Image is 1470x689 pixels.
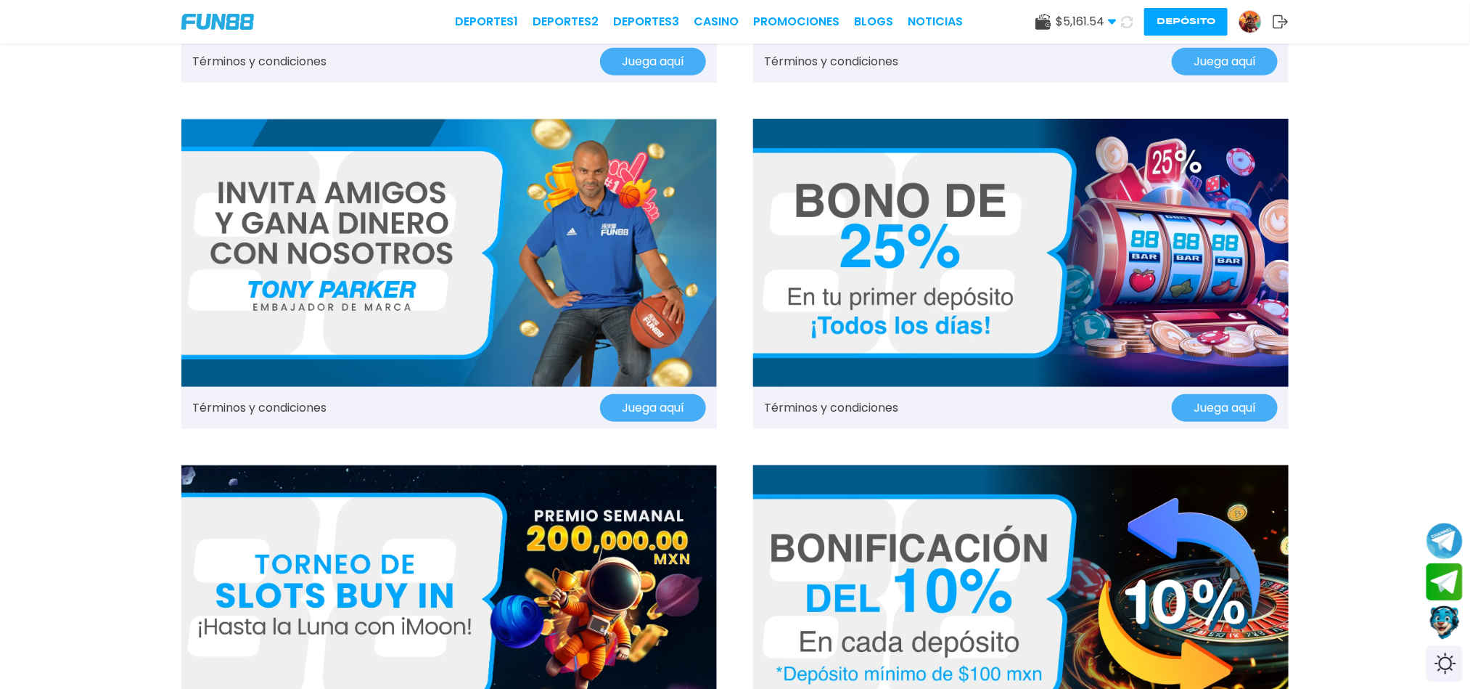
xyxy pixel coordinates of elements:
a: Promociones [753,13,839,30]
button: Juega aquí [1172,394,1278,422]
button: Juega aquí [600,394,706,422]
img: Promo Banner [753,119,1289,387]
button: Join telegram [1426,563,1463,601]
img: Avatar [1239,11,1261,33]
button: Join telegram channel [1426,522,1463,560]
a: CASINO [694,13,739,30]
a: BLOGS [854,13,893,30]
a: Deportes1 [455,13,518,30]
a: Términos y condiciones [192,53,327,70]
img: Promo Banner [181,119,717,387]
a: Términos y condiciones [764,399,898,417]
span: $ 5,161.54 [1056,13,1117,30]
div: Switch theme [1426,645,1463,682]
button: Depósito [1144,8,1228,36]
a: Términos y condiciones [192,399,327,417]
a: NOTICIAS [908,13,963,30]
button: Contact customer service [1426,604,1463,642]
a: Términos y condiciones [764,53,898,70]
button: Juega aquí [600,48,706,76]
button: Juega aquí [1172,48,1278,76]
a: Deportes2 [533,13,599,30]
a: Avatar [1239,10,1273,33]
img: Company Logo [181,14,254,30]
a: Deportes3 [613,13,679,30]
